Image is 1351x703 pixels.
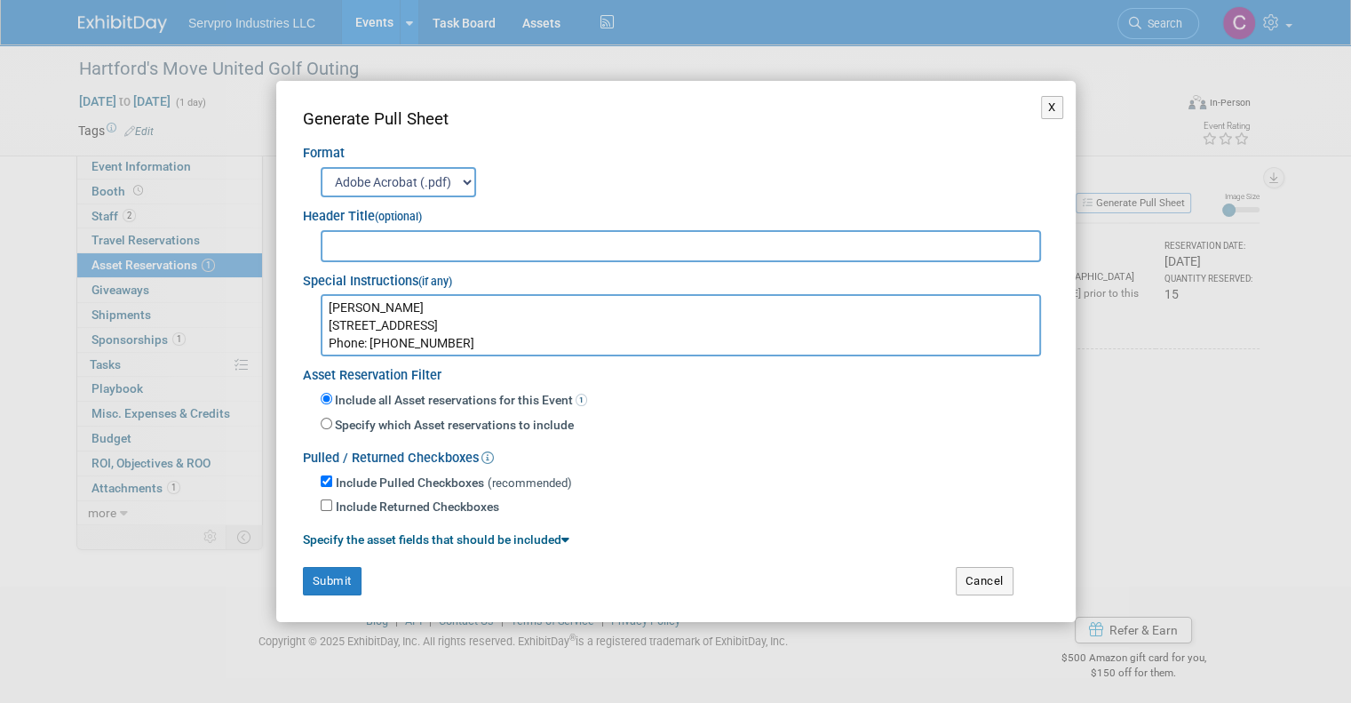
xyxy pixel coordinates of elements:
small: (optional) [375,211,422,223]
span: 1 [576,394,587,406]
div: Pulled / Returned Checkboxes [303,439,1049,468]
div: Asset Reservation Filter [303,356,1049,386]
div: Generate Pull Sheet [303,108,1049,132]
div: Header Title [303,197,1049,227]
button: Cancel [956,567,1013,595]
button: X [1041,96,1063,119]
div: Special Instructions [303,262,1049,292]
button: Submit [303,567,362,595]
label: Include all Asset reservations for this Event [332,392,587,410]
small: (if any) [418,276,452,288]
label: Include Pulled Checkboxes [336,475,484,492]
label: Include Returned Checkboxes [336,499,499,516]
div: Format [303,132,1049,164]
a: Specify the asset fields that should be included [303,532,569,547]
span: (recommended) [488,476,572,490]
label: Specify which Asset reservations to include [332,417,574,435]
